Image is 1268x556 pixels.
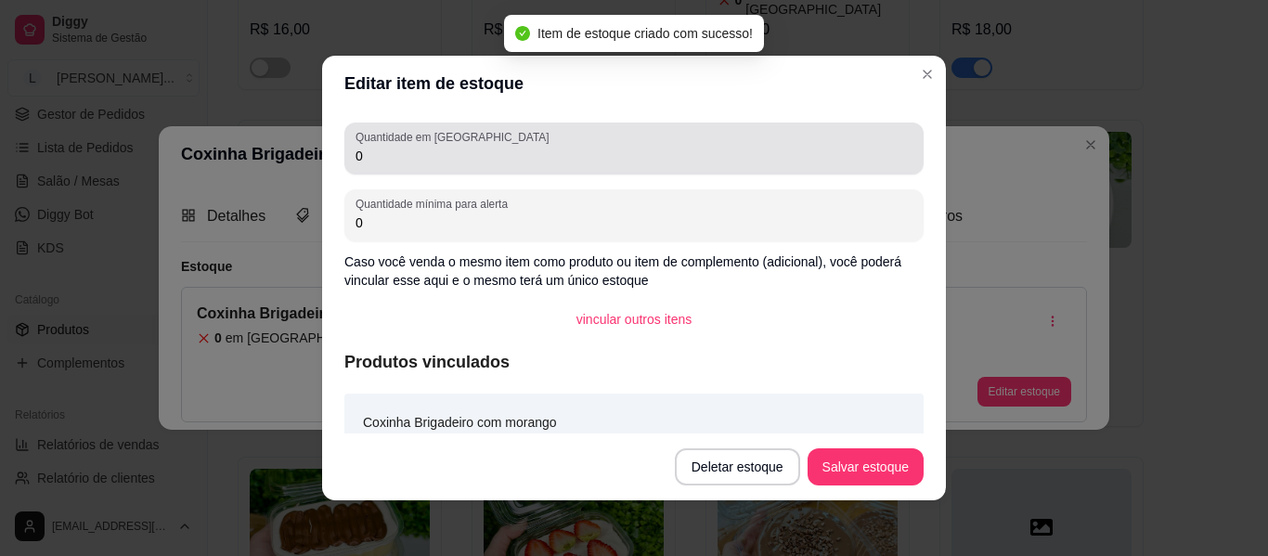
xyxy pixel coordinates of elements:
[515,26,530,41] span: check-circle
[562,301,707,338] button: vincular outros itens
[356,129,555,145] label: Quantidade em [GEOGRAPHIC_DATA]
[356,213,912,232] input: Quantidade mínima para alerta
[537,26,753,41] span: Item de estoque criado com sucesso!
[912,59,942,89] button: Close
[675,448,800,485] button: Deletar estoque
[322,56,946,111] header: Editar item de estoque
[808,448,924,485] button: Salvar estoque
[363,412,557,433] article: Coxinha Brigadeiro com morango
[344,252,924,290] p: Caso você venda o mesmo item como produto ou item de complemento (adicional), você poderá vincula...
[344,349,924,375] article: Produtos vinculados
[356,196,514,212] label: Quantidade mínima para alerta
[356,147,912,165] input: Quantidade em estoque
